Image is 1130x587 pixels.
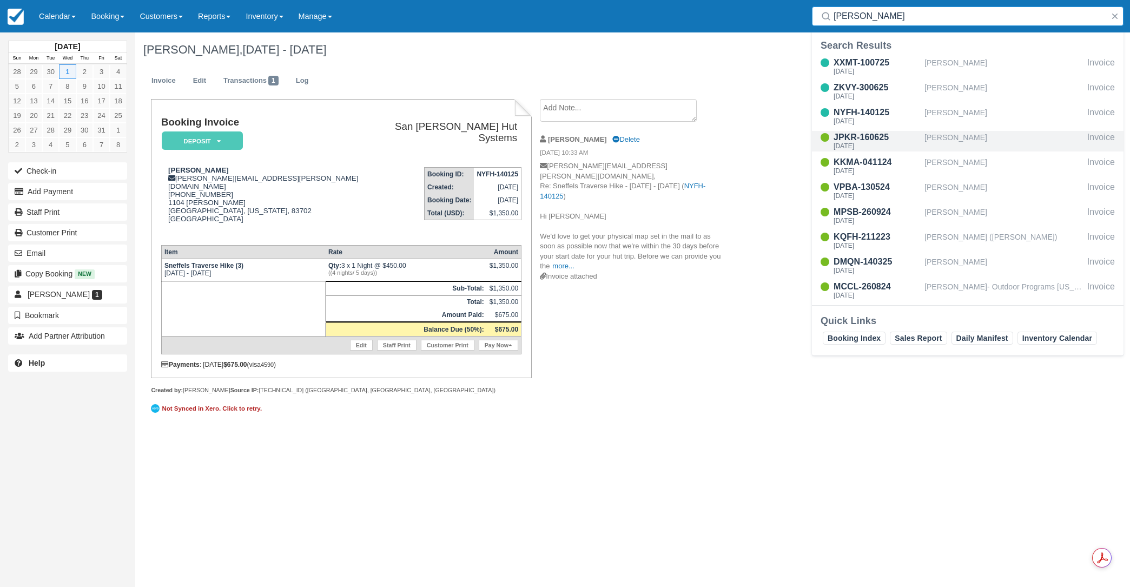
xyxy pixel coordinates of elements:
[76,94,93,108] a: 16
[59,123,76,137] a: 29
[924,181,1083,201] div: [PERSON_NAME]
[474,181,521,194] td: [DATE]
[1087,181,1115,201] div: Invoice
[93,94,110,108] a: 17
[540,148,722,160] em: [DATE] 10:33 AM
[143,70,184,91] a: Invoice
[25,123,42,137] a: 27
[834,280,920,293] div: MCCL-260824
[487,281,521,295] td: $1,350.00
[890,332,947,345] a: Sales Report
[375,121,517,143] h2: San [PERSON_NAME] Hut Systems
[42,94,59,108] a: 14
[76,123,93,137] a: 30
[421,340,474,351] a: Customer Print
[1087,255,1115,276] div: Invoice
[924,156,1083,176] div: [PERSON_NAME]
[326,295,487,308] th: Total:
[161,166,371,236] div: [PERSON_NAME][EMAIL_ADDRESS][PERSON_NAME][DOMAIN_NAME] [PHONE_NUMBER] 1104 [PERSON_NAME] [GEOGRAP...
[8,327,127,345] button: Add Partner Attribution
[812,131,1124,151] a: JPKR-160625[DATE][PERSON_NAME]Invoice
[59,64,76,79] a: 1
[834,206,920,219] div: MPSB-260924
[1087,156,1115,176] div: Invoice
[25,52,42,64] th: Mon
[425,181,474,194] th: Created:
[834,242,920,249] div: [DATE]
[161,259,326,281] td: [DATE] - [DATE]
[9,123,25,137] a: 26
[552,262,574,270] a: more...
[42,64,59,79] a: 30
[1087,81,1115,102] div: Invoice
[326,281,487,295] th: Sub-Total:
[812,280,1124,301] a: MCCL-260824[DATE][PERSON_NAME]- Outdoor Programs [US_STATE][GEOGRAPHIC_DATA]Invoice
[834,56,920,69] div: XXMT-100725
[42,79,59,94] a: 7
[76,79,93,94] a: 9
[425,207,474,220] th: Total (USD):
[1087,206,1115,226] div: Invoice
[834,131,920,144] div: JPKR-160625
[823,332,886,345] a: Booking Index
[161,361,521,368] div: : [DATE] (visa )
[9,137,25,152] a: 2
[474,207,521,220] td: $1,350.00
[812,81,1124,102] a: ZKVY-300625[DATE][PERSON_NAME]Invoice
[477,170,518,178] strong: NYFH-140125
[151,386,531,394] div: [PERSON_NAME] [TECHNICAL_ID] ([GEOGRAPHIC_DATA], [GEOGRAPHIC_DATA], [GEOGRAPHIC_DATA])
[76,64,93,79] a: 2
[1087,280,1115,301] div: Invoice
[8,265,127,282] button: Copy Booking New
[151,387,183,393] strong: Created by:
[812,106,1124,127] a: NYFH-140125[DATE][PERSON_NAME]Invoice
[490,262,518,278] div: $1,350.00
[8,162,127,180] button: Check-in
[42,52,59,64] th: Tue
[25,108,42,123] a: 20
[288,70,317,91] a: Log
[350,340,373,351] a: Edit
[1087,131,1115,151] div: Invoice
[812,56,1124,77] a: XXMT-100725[DATE][PERSON_NAME]Invoice
[25,137,42,152] a: 3
[9,64,25,79] a: 28
[812,230,1124,251] a: KQFH-211223[DATE][PERSON_NAME] ([PERSON_NAME])Invoice
[110,79,127,94] a: 11
[9,108,25,123] a: 19
[92,290,102,300] span: 1
[9,94,25,108] a: 12
[1017,332,1097,345] a: Inventory Calendar
[93,123,110,137] a: 31
[924,106,1083,127] div: [PERSON_NAME]
[1087,230,1115,251] div: Invoice
[834,168,920,174] div: [DATE]
[8,245,127,262] button: Email
[8,286,127,303] a: [PERSON_NAME] 1
[161,131,239,151] a: Deposit
[487,295,521,308] td: $1,350.00
[110,123,127,137] a: 1
[834,156,920,169] div: KKMA-041124
[495,326,518,333] strong: $675.00
[76,108,93,123] a: 23
[326,245,487,259] th: Rate
[834,217,920,224] div: [DATE]
[42,108,59,123] a: 21
[834,118,920,124] div: [DATE]
[76,137,93,152] a: 6
[425,168,474,181] th: Booking ID:
[42,137,59,152] a: 4
[25,64,42,79] a: 29
[110,108,127,123] a: 25
[924,230,1083,251] div: [PERSON_NAME] ([PERSON_NAME])
[540,161,722,272] p: [PERSON_NAME][EMAIL_ADDRESS][PERSON_NAME][DOMAIN_NAME], Re: Sneffels Traverse Hike - [DATE] - [DA...
[268,76,279,85] span: 1
[185,70,214,91] a: Edit
[93,137,110,152] a: 7
[924,56,1083,77] div: [PERSON_NAME]
[161,117,371,128] h1: Booking Invoice
[8,224,127,241] a: Customer Print
[924,81,1083,102] div: [PERSON_NAME]
[55,42,80,51] strong: [DATE]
